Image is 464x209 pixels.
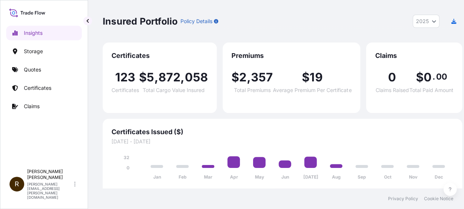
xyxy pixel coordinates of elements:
span: , [246,71,251,83]
p: [PERSON_NAME] [PERSON_NAME] [27,169,73,180]
tspan: Aug [332,174,341,180]
span: 123 [115,71,136,83]
tspan: Dec [435,174,443,180]
tspan: May [255,174,264,180]
a: Insights [6,26,82,40]
span: 058 [184,71,208,83]
span: , [154,71,158,83]
tspan: Mar [204,174,212,180]
a: Privacy Policy [388,196,418,202]
span: Total Cargo Value Insured [143,88,205,93]
span: 357 [251,71,273,83]
p: Claims [24,103,40,110]
tspan: Jan [153,174,161,180]
tspan: Jun [281,174,289,180]
span: 0 [423,71,431,83]
a: Certificates [6,81,82,95]
a: Quotes [6,62,82,77]
p: Policy Details [180,18,212,25]
span: . [432,74,435,80]
span: 19 [310,71,322,83]
span: Certificates [112,88,139,93]
a: Storage [6,44,82,59]
span: Certificates [112,51,208,60]
tspan: Feb [179,174,187,180]
span: , [180,71,184,83]
span: $ [231,71,239,83]
span: 0 [388,71,396,83]
span: Total Premiums [234,88,271,93]
span: 2 [239,71,246,83]
span: $ [416,71,423,83]
tspan: 32 [124,155,129,160]
tspan: Nov [409,174,418,180]
a: Claims [6,99,82,114]
p: Certificates [24,84,51,92]
p: Quotes [24,66,41,73]
span: 5 [147,71,154,83]
p: [PERSON_NAME][EMAIL_ADDRESS][PERSON_NAME][DOMAIN_NAME] [27,182,73,199]
span: R [15,180,19,188]
span: Premiums [231,51,351,60]
span: Total Paid Amount [409,88,453,93]
span: 00 [436,74,447,80]
span: $ [139,71,147,83]
tspan: Sep [358,174,366,180]
span: Claims [375,51,453,60]
tspan: 0 [127,165,129,170]
p: Insured Portfolio [103,15,178,27]
span: Claims Raised [376,88,409,93]
p: Insights [24,29,43,37]
span: [DATE] - [DATE] [112,138,453,145]
button: Year Selector [413,15,439,28]
span: 872 [158,71,181,83]
a: Cookie Notice [424,196,453,202]
tspan: Apr [230,174,238,180]
tspan: Oct [384,174,391,180]
p: Storage [24,48,43,55]
span: Certificates Issued ($) [112,128,453,136]
span: 2025 [416,18,429,25]
span: $ [302,71,310,83]
span: Average Premium Per Certificate [273,88,351,93]
tspan: [DATE] [303,174,318,180]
